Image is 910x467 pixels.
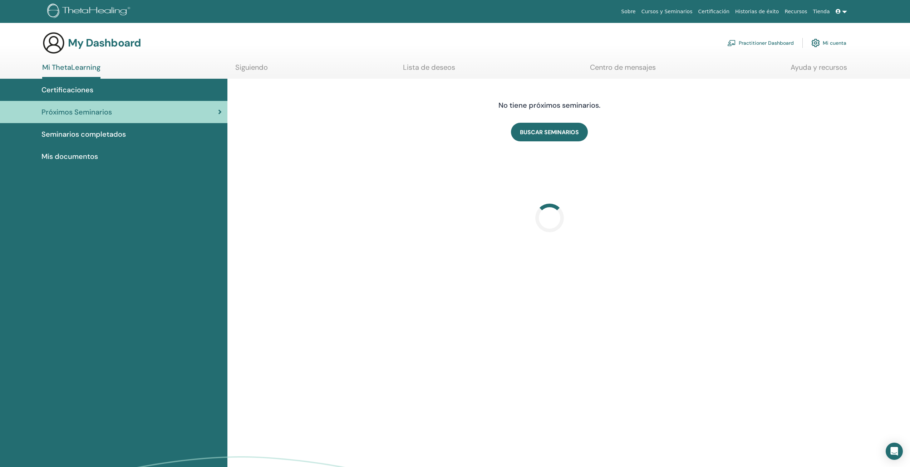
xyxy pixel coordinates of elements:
[782,5,810,18] a: Recursos
[639,5,695,18] a: Cursos y Seminarios
[68,37,141,49] h3: My Dashboard
[810,5,833,18] a: Tienda
[695,5,732,18] a: Certificación
[811,35,846,51] a: Mi cuenta
[437,101,662,110] h4: No tiene próximos seminarios.
[42,31,65,54] img: generic-user-icon.jpg
[41,129,126,140] span: Seminarios completados
[41,107,112,117] span: Próximos Seminarios
[41,151,98,162] span: Mis documentos
[791,63,847,77] a: Ayuda y recursos
[727,40,736,46] img: chalkboard-teacher.svg
[403,63,455,77] a: Lista de deseos
[886,443,903,460] div: Open Intercom Messenger
[618,5,638,18] a: Sobre
[811,37,820,49] img: cog.svg
[732,5,782,18] a: Historias de éxito
[47,4,133,20] img: logo.png
[511,123,588,141] a: BUSCAR SEMINARIOS
[42,63,100,79] a: Mi ThetaLearning
[520,128,579,136] span: BUSCAR SEMINARIOS
[727,35,794,51] a: Practitioner Dashboard
[41,84,93,95] span: Certificaciones
[590,63,656,77] a: Centro de mensajes
[235,63,268,77] a: Siguiendo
